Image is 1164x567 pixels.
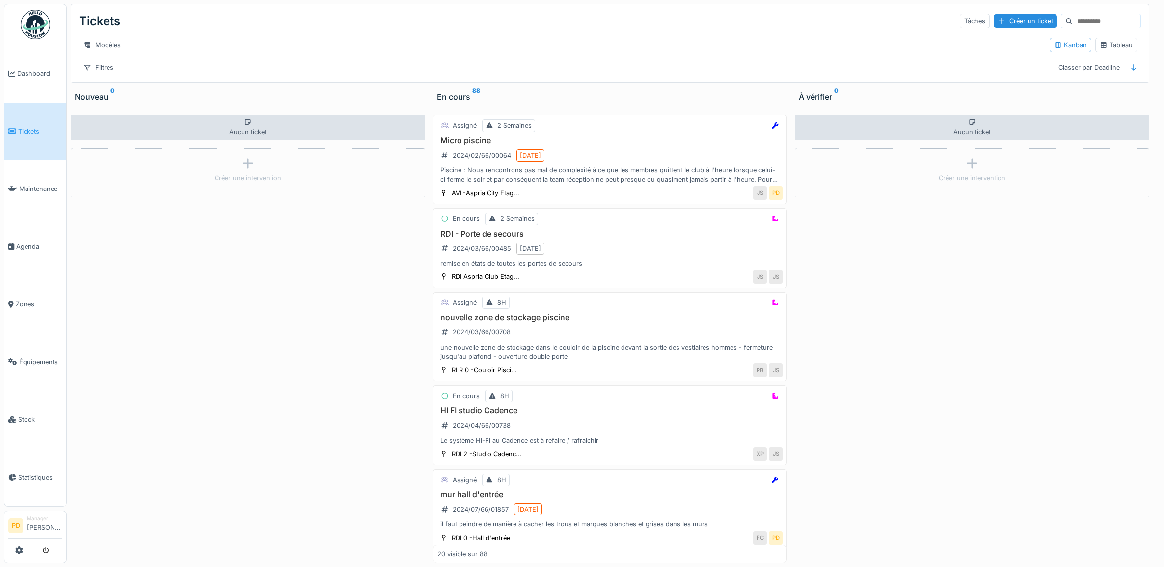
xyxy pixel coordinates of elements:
[753,186,767,200] div: JS
[500,214,535,223] div: 2 Semaines
[452,449,522,459] div: RDI 2 -Studio Cadenc...
[437,229,783,239] h3: RDI - Porte de secours
[4,103,66,161] a: Tickets
[753,447,767,461] div: XP
[497,121,532,130] div: 2 Semaines
[16,242,62,251] span: Agenda
[79,60,118,75] div: Filtres
[453,327,511,337] div: 2024/03/66/00708
[520,244,541,253] div: [DATE]
[769,447,783,461] div: JS
[960,14,990,28] div: Tâches
[437,343,783,361] div: une nouvelle zone de stockage dans le couloir de la piscine devant la sortie des vestiaires homme...
[452,365,517,375] div: RLR 0 -Couloir Pisci...
[21,10,50,39] img: Badge_color-CXgf-gQk.svg
[939,173,1005,183] div: Créer une intervention
[769,270,783,284] div: JS
[799,91,1145,103] div: À vérifier
[71,115,425,140] div: Aucun ticket
[8,515,62,539] a: PD Manager[PERSON_NAME]
[453,475,477,485] div: Assigné
[18,415,62,424] span: Stock
[437,91,784,103] div: En cours
[16,299,62,309] span: Zones
[497,298,506,307] div: 8H
[994,14,1057,27] div: Créer un ticket
[215,173,281,183] div: Créer une intervention
[452,272,519,281] div: RDI Aspria Club Etag...
[452,533,510,542] div: RDI 0 -Hall d'entrée
[17,69,62,78] span: Dashboard
[753,363,767,377] div: PB
[1054,60,1124,75] div: Classer par Deadline
[437,519,783,529] div: il faut peindre de manière à cacher les trous et marques blanches et grises dans les murs
[4,333,66,391] a: Équipements
[769,186,783,200] div: PD
[4,160,66,218] a: Maintenance
[437,549,487,559] div: 20 visible sur 88
[27,515,62,522] div: Manager
[4,275,66,333] a: Zones
[437,406,783,415] h3: HI FI studio Cadence
[453,298,477,307] div: Assigné
[452,189,519,198] div: AVL-Aspria City Etag...
[18,473,62,482] span: Statistiques
[453,421,511,430] div: 2024/04/66/00738
[4,218,66,276] a: Agenda
[753,531,767,545] div: FC
[437,313,783,322] h3: nouvelle zone de stockage piscine
[437,490,783,499] h3: mur hall d'entrée
[8,518,23,533] li: PD
[19,184,62,193] span: Maintenance
[79,38,125,52] div: Modèles
[472,91,480,103] sup: 88
[437,165,783,184] div: Piscine : Nous rencontrons pas mal de complexité à ce que les membres quittent le club à l'heure ...
[795,115,1149,140] div: Aucun ticket
[769,363,783,377] div: JS
[437,436,783,445] div: Le système Hi-Fi au Cadence est à refaire / rafraichir
[79,8,120,34] div: Tickets
[110,91,115,103] sup: 0
[453,214,480,223] div: En cours
[834,91,839,103] sup: 0
[1100,40,1133,50] div: Tableau
[437,136,783,145] h3: Micro piscine
[520,151,541,160] div: [DATE]
[517,505,539,514] div: [DATE]
[4,391,66,449] a: Stock
[500,391,509,401] div: 8H
[1054,40,1087,50] div: Kanban
[75,91,421,103] div: Nouveau
[437,259,783,268] div: remise en états de toutes les portes de secours
[769,531,783,545] div: PD
[453,505,509,514] div: 2024/07/66/01857
[753,270,767,284] div: JS
[4,45,66,103] a: Dashboard
[453,121,477,130] div: Assigné
[453,151,511,160] div: 2024/02/66/00064
[453,391,480,401] div: En cours
[453,244,511,253] div: 2024/03/66/00485
[4,449,66,507] a: Statistiques
[497,475,506,485] div: 8H
[27,515,62,536] li: [PERSON_NAME]
[18,127,62,136] span: Tickets
[19,357,62,367] span: Équipements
